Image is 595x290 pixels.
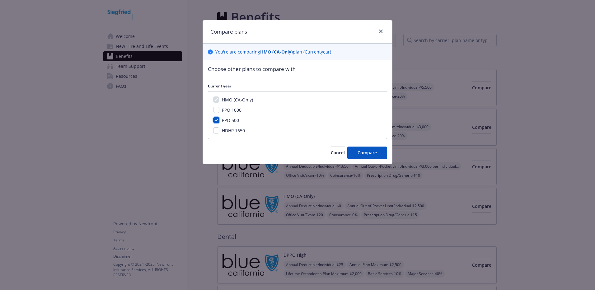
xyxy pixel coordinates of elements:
[208,65,387,73] p: Choose other plans to compare with
[222,128,245,133] span: HDHP 1650
[208,83,387,89] p: Current year
[222,117,239,123] span: PPO 500
[377,28,385,35] a: close
[260,49,293,55] b: HMO (CA-Only)
[215,49,331,55] p: You ' re are comparing plan ( Current year)
[331,147,345,159] button: Cancel
[347,147,387,159] button: Compare
[222,107,241,113] span: PPO 1000
[222,97,253,103] span: HMO (CA-Only)
[358,150,377,156] span: Compare
[331,150,345,156] span: Cancel
[210,28,247,36] h1: Compare plans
